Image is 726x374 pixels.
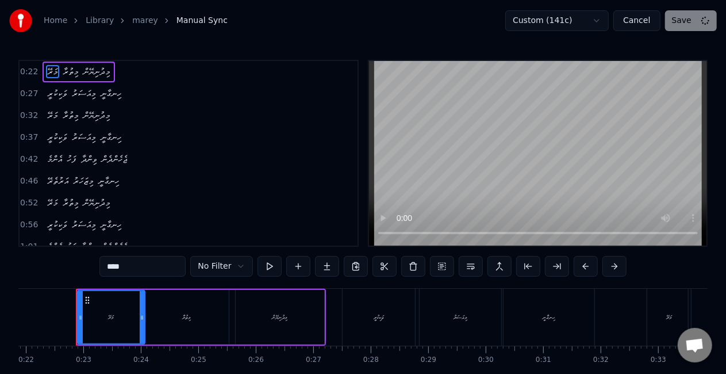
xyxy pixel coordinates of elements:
[363,356,379,365] div: 0:28
[613,10,660,31] button: Cancel
[543,313,555,322] div: ހިނގާނީ
[20,88,38,100] span: 0:27
[44,15,228,26] nav: breadcrumb
[82,65,112,78] span: މިދުނިޔޭން
[478,356,494,365] div: 0:30
[20,154,38,165] span: 0:42
[20,175,38,187] span: 0:46
[80,240,98,253] span: ވިންދާ
[678,328,712,362] div: Open chat
[272,313,288,322] div: މިދުނިޔޭން
[20,241,38,253] span: 1:01
[20,132,38,143] span: 0:37
[421,356,436,365] div: 0:29
[71,131,97,144] span: މިއަސަރު
[46,196,59,209] span: މަރޭ
[46,65,59,78] span: މަރޭ
[593,356,609,365] div: 0:32
[99,218,122,231] span: ހިނގާނީ
[191,356,206,365] div: 0:25
[9,9,32,32] img: youka
[536,356,551,365] div: 0:31
[62,65,80,78] span: މިތުރާ
[66,152,78,166] span: ފަހު
[454,313,467,322] div: މިއަސަރު
[306,356,321,365] div: 0:27
[46,218,68,231] span: ވަކިކުރީ
[666,313,672,322] div: މަރޭ
[20,110,38,121] span: 0:32
[20,197,38,209] span: 0:52
[99,131,122,144] span: ހިނގާނީ
[99,87,122,100] span: ހިނގާނީ
[101,240,128,253] span: ޖެހެންދެން
[86,15,114,26] a: Library
[109,313,114,322] div: މަރޭ
[46,240,63,253] span: އެންމެ
[97,174,120,188] span: ހިނގާނީ
[374,313,384,322] div: ވަކިކުރީ
[176,15,228,26] span: Manual Sync
[80,152,98,166] span: ވިންދާ
[82,196,112,209] span: މިދުނިޔޭން
[66,240,78,253] span: ފަހު
[62,109,80,122] span: މިތުރާ
[76,356,91,365] div: 0:23
[101,152,128,166] span: ޖެހެންދެން
[46,174,70,188] span: އަރުތެރޭ
[71,87,97,100] span: މިއަސަރު
[82,109,112,122] span: މިދުނިޔޭން
[132,15,158,26] a: marey
[62,196,80,209] span: މިތުރާ
[183,313,191,322] div: މިތުރާ
[133,356,149,365] div: 0:24
[46,87,68,100] span: ވަކިކުރީ
[71,218,97,231] span: މިއަސަރު
[651,356,666,365] div: 0:33
[46,131,68,144] span: ވަކިކުރީ
[248,356,264,365] div: 0:26
[20,219,38,231] span: 0:56
[46,109,59,122] span: މަރޭ
[46,152,63,166] span: އެންމެ
[44,15,67,26] a: Home
[18,356,34,365] div: 0:22
[20,66,38,78] span: 0:22
[72,174,95,188] span: މިޒަހަރު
